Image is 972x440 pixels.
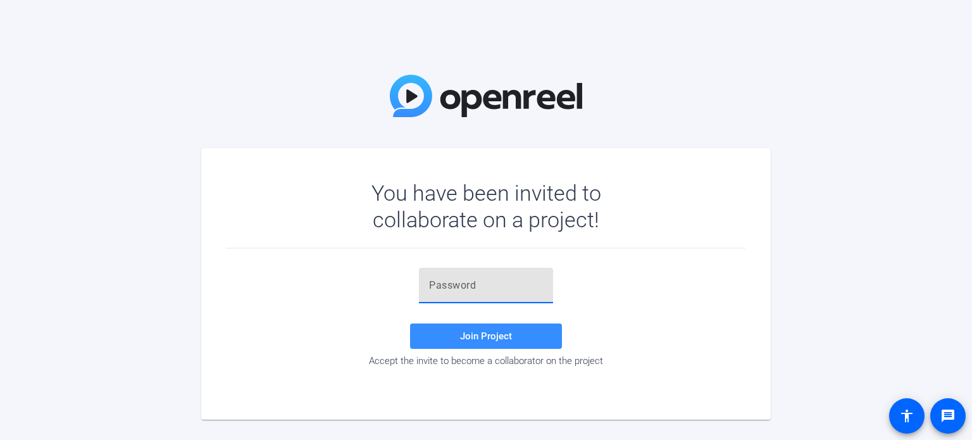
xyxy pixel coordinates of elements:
[940,408,956,424] mat-icon: message
[227,355,745,367] div: Accept the invite to become a collaborator on the project
[335,180,638,233] div: You have been invited to collaborate on a project!
[429,278,543,293] input: Password
[899,408,914,424] mat-icon: accessibility
[390,75,582,117] img: OpenReel Logo
[460,330,512,342] span: Join Project
[410,324,562,349] button: Join Project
